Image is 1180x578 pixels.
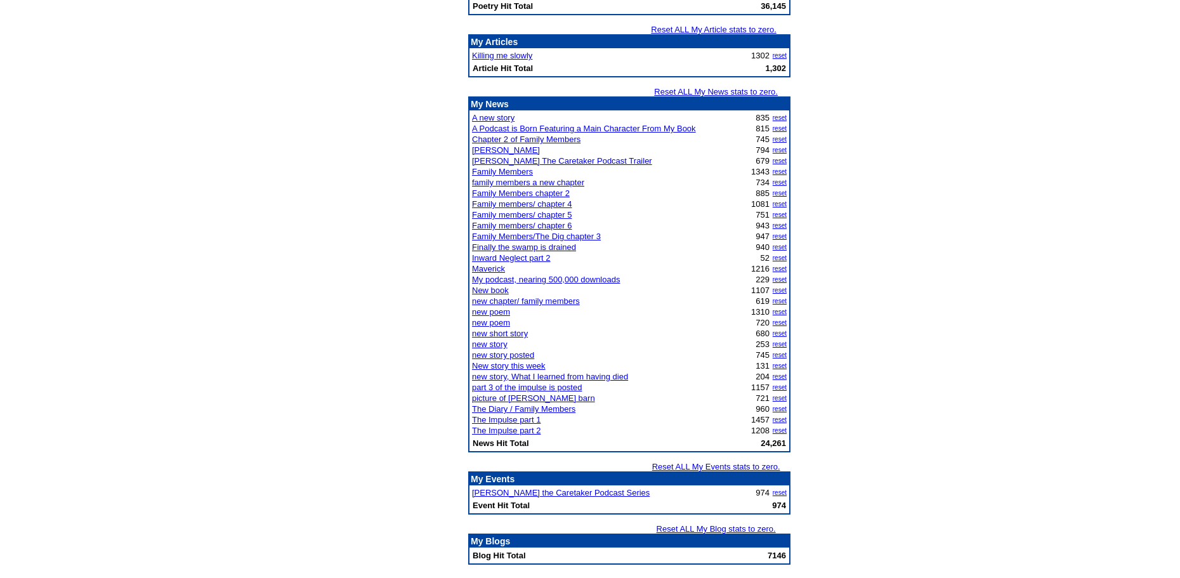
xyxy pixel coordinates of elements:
[472,426,541,435] a: The Impulse part 2
[473,551,526,560] b: Blog Hit Total
[751,264,770,273] font: 1216
[472,264,505,273] a: Maverick
[751,383,770,392] font: 1157
[756,296,770,306] font: 619
[751,415,770,424] font: 1457
[756,145,770,155] font: 794
[773,114,787,121] a: reset
[772,501,786,510] b: 974
[773,136,787,143] a: reset
[472,393,595,403] a: picture of [PERSON_NAME] barn
[756,232,770,241] font: 947
[756,361,770,371] font: 131
[756,221,770,230] font: 943
[756,350,770,360] font: 745
[773,287,787,294] a: reset
[756,275,770,284] font: 229
[761,253,770,263] font: 52
[751,286,770,295] font: 1107
[472,383,582,392] a: part 3 of the impulse is posted
[472,51,532,60] a: Killing me slowly
[756,393,770,403] font: 721
[773,147,787,154] a: reset
[473,1,533,11] b: Poetry Hit Total
[773,373,787,380] a: reset
[472,307,510,317] a: new poem
[472,318,510,327] a: new poem
[657,524,776,534] a: Reset ALL My Blog stats to zero.
[473,63,533,73] b: Article Hit Total
[472,329,528,338] a: new short story
[773,52,787,59] a: reset
[471,536,788,546] p: My Blogs
[756,242,770,252] font: 940
[756,124,770,133] font: 815
[756,318,770,327] font: 720
[773,265,787,272] a: reset
[773,222,787,229] a: reset
[756,339,770,349] font: 253
[751,167,770,176] font: 1343
[773,125,787,132] a: reset
[773,330,787,337] a: reset
[773,168,787,175] a: reset
[654,87,778,96] a: Reset ALL My News stats to zero.
[472,339,508,349] a: new story
[472,361,546,371] a: New story this week
[473,438,529,448] b: News Hit Total
[773,427,787,434] a: reset
[472,113,515,122] a: A new story
[472,275,620,284] a: My podcast, nearing 500,000 downloads
[751,51,770,60] font: 1302
[773,157,787,164] a: reset
[472,286,509,295] a: New book
[472,232,601,241] a: Family Members/The Dig chapter 3
[773,362,787,369] a: reset
[472,199,572,209] a: Family members/ chapter 4
[471,99,788,109] p: My News
[768,551,786,560] b: 7146
[472,296,580,306] a: new chapter/ family members
[472,210,572,220] a: Family members/ chapter 5
[472,404,575,414] a: The Diary / Family Members
[765,63,786,73] b: 1,302
[773,351,787,358] a: reset
[773,190,787,197] a: reset
[756,135,770,144] font: 745
[756,178,770,187] font: 734
[651,25,777,34] a: Reset ALL My Article stats to zero.
[472,124,696,133] a: A Podcast is Born Featuring a Main Character From My Book
[773,416,787,423] a: reset
[756,404,770,414] font: 960
[773,489,787,496] a: reset
[472,135,580,144] a: Chapter 2 of Family Members
[471,474,788,484] p: My Events
[773,254,787,261] a: reset
[773,200,787,207] a: reset
[751,426,770,435] font: 1208
[472,488,650,497] a: [PERSON_NAME] the Caretaker Podcast Series
[472,415,541,424] a: The Impulse part 1
[756,329,770,338] font: 680
[472,156,652,166] a: [PERSON_NAME] The Caretaker Podcast Trailer
[761,1,786,11] b: 36,145
[773,341,787,348] a: reset
[473,501,530,510] b: Event Hit Total
[472,350,534,360] a: new story posted
[472,253,551,263] a: Inward Neglect part 2
[773,179,787,186] a: reset
[773,395,787,402] a: reset
[652,462,780,471] a: Reset ALL My Events stats to zero.
[472,372,628,381] a: new story, What I learned from having died
[472,188,570,198] a: Family Members chapter 2
[472,242,576,252] a: Finally the swamp is drained
[472,221,572,230] a: Family members/ chapter 6
[773,276,787,283] a: reset
[756,488,770,497] font: 974
[756,372,770,381] font: 204
[756,113,770,122] font: 835
[472,178,584,187] a: family members a new chapter
[472,145,540,155] a: [PERSON_NAME]
[472,167,533,176] a: Family Members
[756,210,770,220] font: 751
